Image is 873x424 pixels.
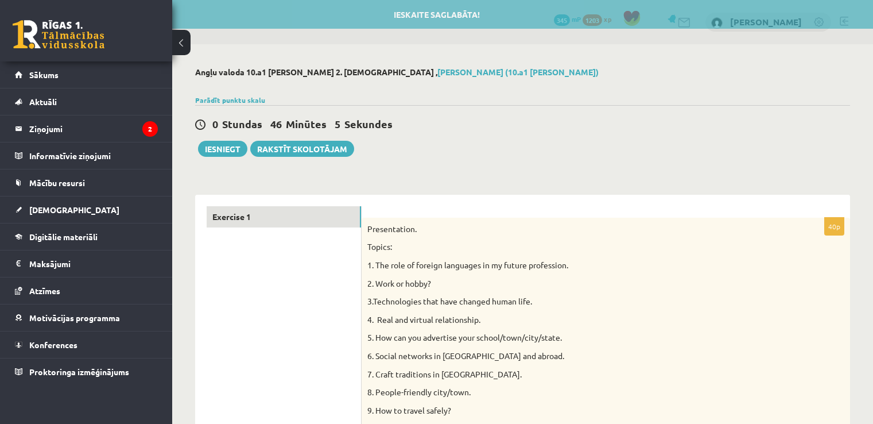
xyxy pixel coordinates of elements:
[142,121,158,137] i: 2
[270,117,282,130] span: 46
[437,67,599,77] a: [PERSON_NAME] (10.a1 [PERSON_NAME])
[15,88,158,115] a: Aktuāli
[15,196,158,223] a: [DEMOGRAPHIC_DATA]
[207,206,361,228] a: Exercise 1
[824,217,844,236] p: 40p
[29,250,158,277] legend: Maksājumi
[15,277,158,304] a: Atzīmes
[195,95,265,105] a: Parādīt punktu skalu
[29,232,98,242] span: Digitālie materiāli
[344,117,393,130] span: Sekundes
[367,260,787,271] p: 1. The role of foreign languages in my future profession.
[29,367,129,377] span: Proktoringa izmēģinājums
[15,142,158,169] a: Informatīvie ziņojumi
[29,142,158,169] legend: Informatīvie ziņojumi
[367,350,787,362] p: 6. Social networks in [GEOGRAPHIC_DATA] and abroad.
[29,286,60,296] span: Atzīmes
[29,340,77,350] span: Konferences
[367,278,787,290] p: 2. Work or hobby?
[367,241,787,253] p: Topics:
[222,117,262,130] span: Stundas
[15,304,158,331] a: Motivācijas programma
[367,369,787,380] p: 7. Craft traditions in [GEOGRAPHIC_DATA].
[367,332,787,344] p: 5. How can you advertise your school/town/city/state.
[367,223,787,235] p: Presentation.
[250,141,354,157] a: Rakstīt skolotājam
[15,359,158,385] a: Proktoringa izmēģinājums
[15,332,158,358] a: Konferences
[29,97,57,107] span: Aktuāli
[15,61,158,88] a: Sākums
[29,205,119,215] span: [DEMOGRAPHIC_DATA]
[29,313,120,323] span: Motivācijas programma
[367,314,787,326] p: 4. Real and virtual relationship.
[29,70,59,80] span: Sākums
[367,405,787,417] p: 9. How to travel safely?
[15,169,158,196] a: Mācību resursi
[15,250,158,277] a: Maksājumi
[367,296,787,307] p: 3.Technologies that have changed human life.
[15,223,158,250] a: Digitālie materiāli
[367,387,787,398] p: 8. People-friendly city/town.
[195,67,850,77] h2: Angļu valoda 10.a1 [PERSON_NAME] 2. [DEMOGRAPHIC_DATA] ,
[335,117,340,130] span: 5
[212,117,218,130] span: 0
[286,117,327,130] span: Minūtes
[198,141,247,157] button: Iesniegt
[29,115,158,142] legend: Ziņojumi
[15,115,158,142] a: Ziņojumi2
[29,178,85,188] span: Mācību resursi
[13,20,104,49] a: Rīgas 1. Tālmācības vidusskola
